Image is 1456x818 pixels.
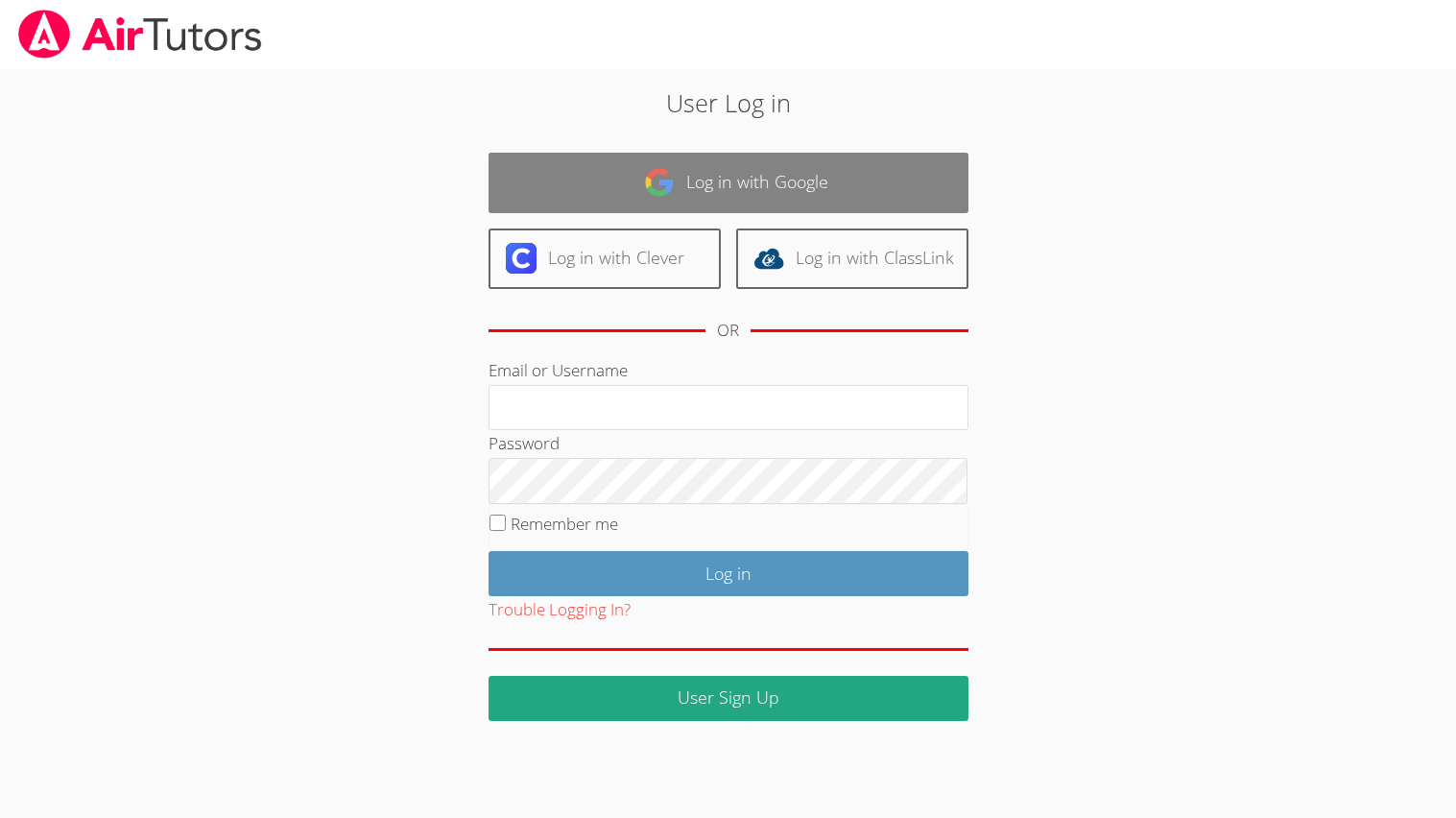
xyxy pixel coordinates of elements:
label: Remember me [511,513,618,535]
img: airtutors_banner-c4298cdbf04f3fff15de1276eac7730deb9818008684d7c2e4769d2f7ddbe033.png [16,10,264,59]
a: Log in with ClassLink [736,229,968,289]
input: Log in [489,551,968,596]
button: Trouble Logging In? [489,596,631,624]
label: Password [489,432,560,454]
h2: User Log in [335,84,1121,121]
img: classlink-logo-d6bb404cc1216ec64c9a2012d9dc4662098be43eaf13dc465df04b49fa7ab582.svg [753,243,784,274]
a: Log in with Clever [489,229,721,289]
a: Log in with Google [489,153,968,213]
a: User Sign Up [489,676,968,721]
img: google-logo-50288ca7cdecda66e5e0955fdab243c47b7ad437acaf1139b6f446037453330a.svg [644,167,675,198]
label: Email or Username [489,359,628,381]
img: clever-logo-6eab21bc6e7a338710f1a6ff85c0baf02591cd810cc4098c63d3a4b26e2feb20.svg [506,243,537,274]
div: OR [717,317,739,345]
